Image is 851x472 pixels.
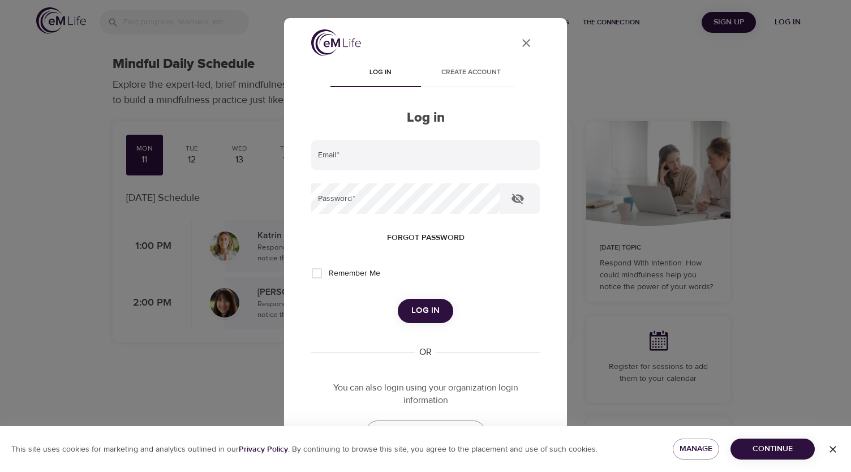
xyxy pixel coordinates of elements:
[740,442,806,456] span: Continue
[329,268,380,280] span: Remember Me
[382,228,469,248] button: Forgot password
[342,67,419,79] span: Log in
[311,381,540,407] p: You can also login using your organization login information
[415,346,436,359] div: OR
[682,442,710,456] span: Manage
[387,231,465,245] span: Forgot password
[311,110,540,126] h2: Log in
[432,67,509,79] span: Create account
[311,29,361,56] img: logo
[398,299,453,323] button: Log in
[239,444,288,454] b: Privacy Policy
[366,420,485,444] a: ORGANIZATION LOGIN
[513,29,540,57] button: close
[380,425,471,440] span: ORGANIZATION LOGIN
[311,60,540,87] div: disabled tabs example
[411,303,440,318] span: Log in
